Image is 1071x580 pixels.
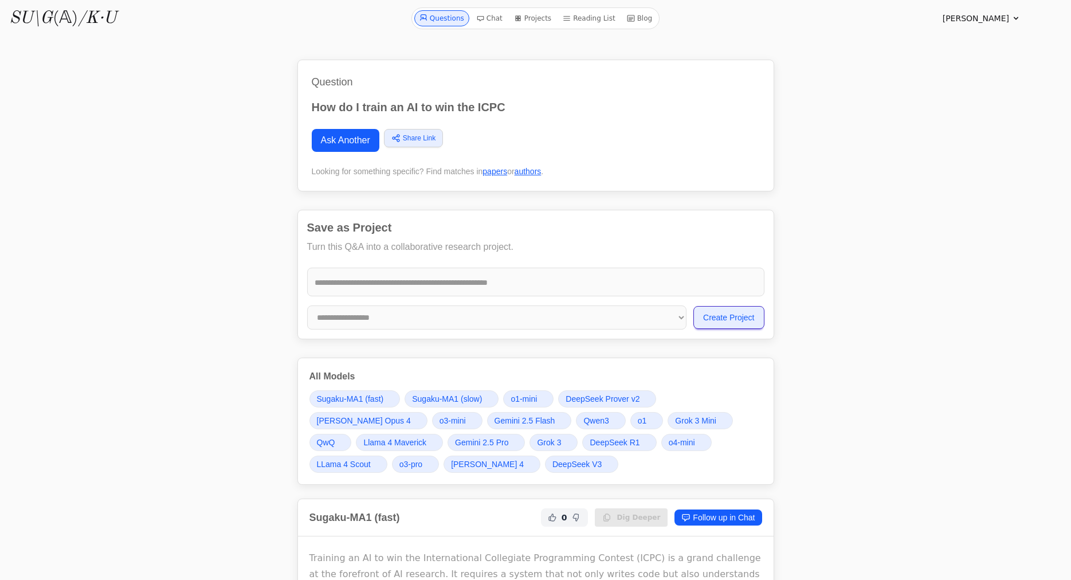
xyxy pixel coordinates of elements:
p: Turn this Q&A into a collaborative research project. [307,240,764,254]
span: o4-mini [669,437,695,448]
a: [PERSON_NAME] 4 [444,456,540,473]
a: Sugaku-MA1 (slow) [405,390,499,407]
a: SU\G(𝔸)/K·U [9,8,116,29]
a: Grok 3 Mini [668,412,733,429]
a: o4-mini [661,434,712,451]
button: Helpful [546,511,559,524]
span: [PERSON_NAME] 4 [451,458,524,470]
a: Grok 3 [529,434,578,451]
h2: Sugaku-MA1 (fast) [309,510,400,526]
a: Chat [472,10,507,26]
span: Grok 3 [537,437,561,448]
h1: Question [312,74,760,90]
h2: Save as Project [307,220,764,236]
span: DeepSeek Prover v2 [566,393,640,405]
span: o1-mini [511,393,537,405]
span: DeepSeek R1 [590,437,640,448]
summary: [PERSON_NAME] [943,13,1021,24]
span: [PERSON_NAME] Opus 4 [317,415,411,426]
span: Gemini 2.5 Flash [495,415,555,426]
span: [PERSON_NAME] [943,13,1009,24]
a: Gemini 2.5 Flash [487,412,572,429]
span: o3-pro [399,458,422,470]
a: Projects [509,10,556,26]
span: Qwen3 [583,415,609,426]
a: Questions [414,10,469,26]
a: o1 [630,412,664,429]
span: Sugaku-MA1 (slow) [412,393,482,405]
a: [PERSON_NAME] Opus 4 [309,412,427,429]
h3: All Models [309,370,762,383]
i: SU\G [9,10,53,27]
a: o1-mini [503,390,554,407]
div: Looking for something specific? Find matches in or . [312,166,760,177]
span: DeepSeek V3 [552,458,602,470]
i: /K·U [78,10,116,27]
a: DeepSeek R1 [582,434,656,451]
p: How do I train an AI to win the ICPC [312,99,760,115]
a: papers [482,167,507,176]
span: o3-mini [440,415,466,426]
span: 0 [562,512,567,523]
a: QwQ [309,434,352,451]
span: o1 [638,415,647,426]
a: Blog [622,10,657,26]
a: authors [515,167,542,176]
button: Create Project [693,306,764,329]
a: DeepSeek Prover v2 [558,390,656,407]
button: Not Helpful [570,511,583,524]
span: QwQ [317,437,335,448]
a: DeepSeek V3 [545,456,618,473]
span: Gemini 2.5 Pro [455,437,508,448]
span: Sugaku-MA1 (fast) [317,393,384,405]
a: o3-pro [392,456,439,473]
a: Qwen3 [576,412,625,429]
a: o3-mini [432,412,482,429]
a: Llama 4 Maverick [356,434,443,451]
span: Grok 3 Mini [675,415,716,426]
span: LLama 4 Scout [317,458,371,470]
a: Reading List [558,10,620,26]
a: Follow up in Chat [674,510,762,526]
a: Ask Another [312,129,379,152]
a: Gemini 2.5 Pro [448,434,525,451]
a: Sugaku-MA1 (fast) [309,390,401,407]
span: Llama 4 Maverick [363,437,426,448]
span: Share Link [403,133,436,143]
a: LLama 4 Scout [309,456,387,473]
